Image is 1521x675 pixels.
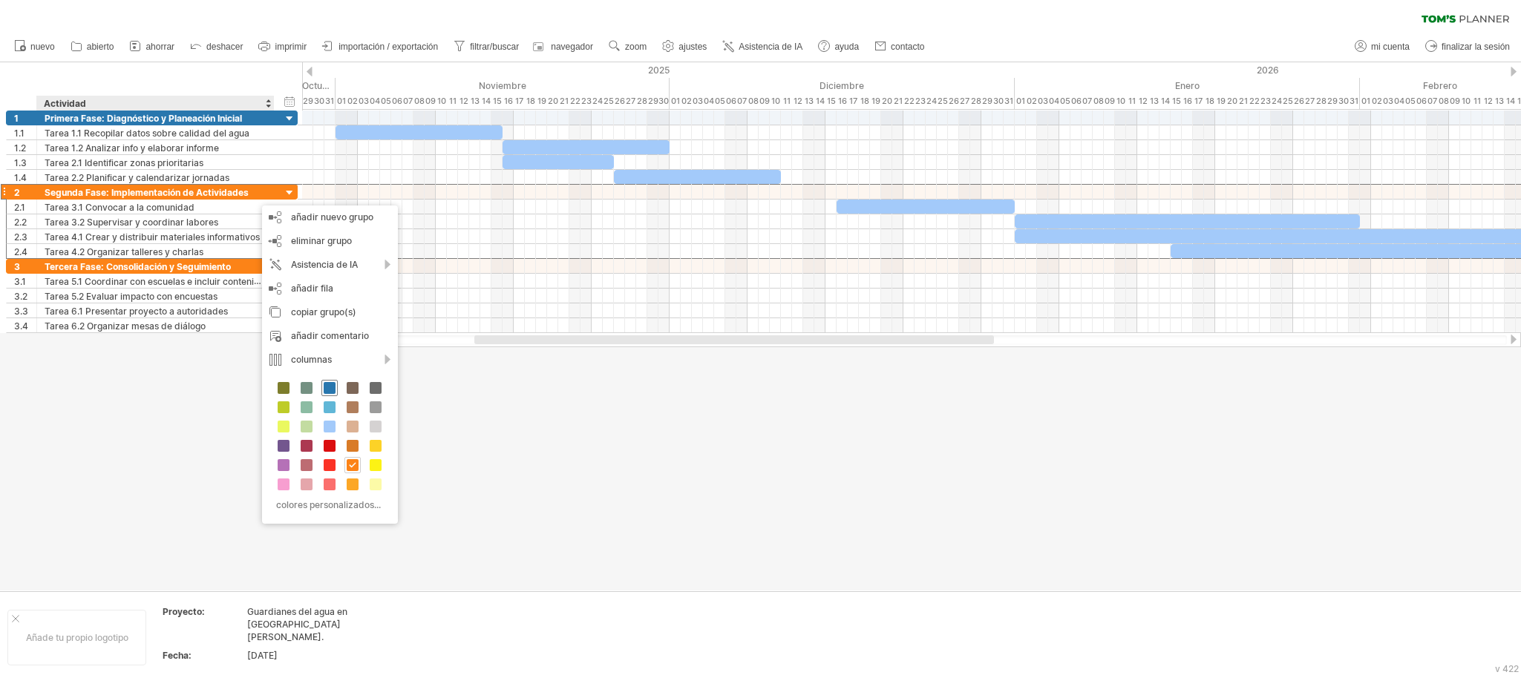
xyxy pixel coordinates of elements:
div: Domingo, 14 de diciembre de 2025 [814,93,825,109]
font: imprimir [275,42,307,52]
div: Viernes, 13 de febrero de 2026 [1494,93,1505,109]
div: Sábado, 8 de noviembre de 2025 [413,93,425,109]
font: 04 [1394,96,1404,106]
a: mi cuenta [1351,37,1414,56]
a: ayuda [814,37,863,56]
font: 30 [993,96,1004,106]
div: Domingo, 21 de diciembre de 2025 [892,93,903,109]
font: 21 [894,96,903,106]
div: Miércoles, 12 de noviembre de 2025 [458,93,469,109]
div: Martes, 11 de noviembre de 2025 [447,93,458,109]
font: deshacer [206,42,243,52]
font: ahorrar [145,42,174,52]
font: Noviembre [479,80,526,91]
div: Sábado, 3 de enero de 2026 [1037,93,1048,109]
div: Miércoles, 5 de noviembre de 2025 [380,93,391,109]
div: Sábado, 1 de noviembre de 2025 [336,93,347,109]
font: 23 [1260,96,1271,106]
font: 06 [1416,96,1427,106]
div: Miércoles, 19 de noviembre de 2025 [536,93,547,109]
div: Martes, 2 de diciembre de 2025 [681,93,692,109]
font: 11 [449,96,457,106]
a: Asistencia de IA [719,37,807,56]
font: 16 [504,96,513,106]
font: 31 [1350,96,1358,106]
font: Segunda Fase: Implementación de Actividades [45,187,249,198]
div: Miércoles, 4 de febrero de 2026 [1393,93,1404,109]
font: 25 [938,96,948,106]
font: 3 [14,261,20,272]
font: mi cuenta [1371,42,1410,52]
div: Sábado, 14 de febrero de 2026 [1505,93,1516,109]
font: colores personalizados... [276,499,381,510]
div: Lunes, 22 de diciembre de 2025 [903,93,915,109]
font: 04 [704,96,714,106]
div: Jueves, 30 de octubre de 2025 [313,93,324,109]
font: 19 [537,96,546,106]
font: 20 [548,96,558,106]
div: Martes, 4 de noviembre de 2025 [369,93,380,109]
font: Primera Fase: Diagnóstico y Planeación Inicial [45,113,242,124]
font: 13 [1150,96,1159,106]
a: abierto [67,37,119,56]
font: 10 [771,96,780,106]
div: Sábado, 29 de noviembre de 2025 [647,93,658,109]
div: Sábado, 6 de diciembre de 2025 [725,93,736,109]
div: Lunes, 3 de noviembre de 2025 [358,93,369,109]
font: 27 [1305,96,1315,106]
div: Martes, 30 de diciembre de 2025 [992,93,1004,109]
div: Lunes, 5 de enero de 2026 [1059,93,1070,109]
font: 23 [915,96,926,106]
font: Actividad [44,98,86,109]
div: Sábado, 7 de febrero de 2026 [1427,93,1438,109]
font: añadir nuevo grupo [291,211,373,223]
div: Domingo, 18 de enero de 2026 [1204,93,1215,109]
font: 03 [359,96,369,106]
font: 06 [1071,96,1082,106]
font: 12 [794,96,802,106]
font: 13 [805,96,814,106]
div: Miércoles, 10 de diciembre de 2025 [770,93,781,109]
font: añadir comentario [291,330,369,341]
font: 02 [1027,96,1037,106]
font: 02 [681,96,692,106]
div: Lunes, 19 de enero de 2026 [1215,93,1226,109]
font: 29 [303,96,313,106]
font: Tarea 5.1 Coordinar con escuelas e incluir contenidos [45,275,269,287]
div: Enero de 2026 [1015,78,1360,93]
font: 12 [1139,96,1148,106]
font: 17 [1194,96,1203,106]
font: 21 [560,96,569,106]
div: Jueves, 4 de diciembre de 2025 [703,93,714,109]
div: Jueves, 27 de noviembre de 2025 [625,93,636,109]
font: 30 [314,96,324,106]
font: Febrero [1423,80,1457,91]
div: Jueves, 20 de noviembre de 2025 [547,93,558,109]
font: 07 [403,96,413,106]
font: Tarea 4.1 Crear y distribuir materiales informativos [45,231,260,243]
font: 08 [414,96,425,106]
div: Miércoles, 31 de diciembre de 2025 [1004,93,1015,109]
font: 12 [459,96,468,106]
font: 2.2 [14,217,27,228]
font: 23 [581,96,592,106]
font: Tarea 2.1 Identificar zonas prioritarias [45,157,203,168]
font: Tarea 6.1 Presentar proyecto a autoridades [45,306,228,317]
div: Viernes, 26 de diciembre de 2025 [948,93,959,109]
font: 02 [1372,96,1382,106]
div: Domingo, 30 de noviembre de 2025 [658,93,670,109]
font: 1.3 [14,157,27,168]
div: Domingo, 16 de noviembre de 2025 [503,93,514,109]
div: Viernes, 31 de octubre de 2025 [324,93,336,109]
font: 08 [1439,96,1449,106]
font: 05 [1060,96,1070,106]
font: 20 [882,96,892,106]
div: Lunes, 12 de enero de 2026 [1137,93,1148,109]
div: Martes, 6 de enero de 2026 [1070,93,1082,109]
div: Jueves, 18 de diciembre de 2025 [859,93,870,109]
font: Diciembre [820,80,864,91]
font: 19 [871,96,880,106]
font: 2025 [648,65,670,76]
a: ajustes [658,37,711,56]
div: Martes, 23 de diciembre de 2025 [915,93,926,109]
